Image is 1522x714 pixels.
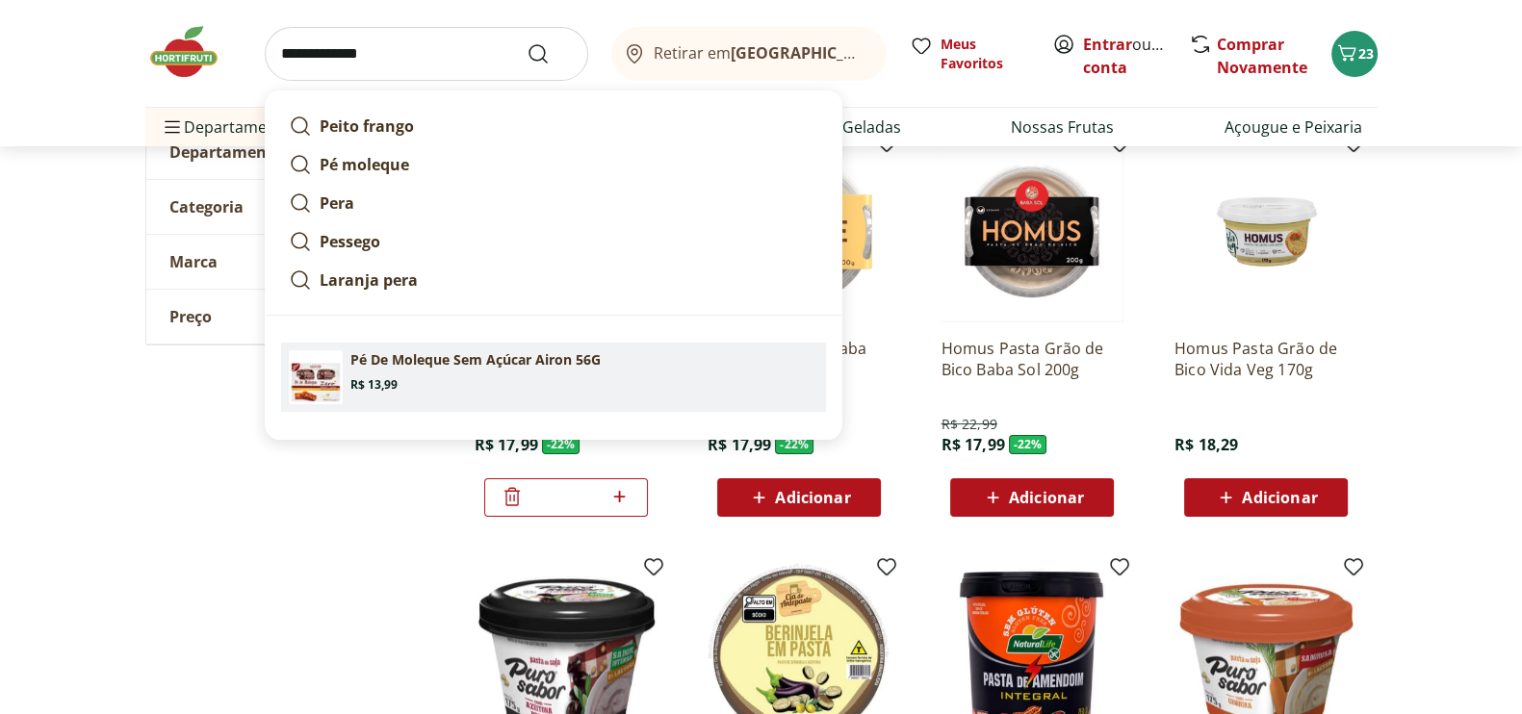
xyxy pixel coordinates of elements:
[654,44,866,62] span: Retirar em
[281,145,826,184] a: Pé moleque
[169,307,212,326] span: Preço
[542,435,580,454] span: - 22 %
[1083,34,1189,78] a: Criar conta
[1174,434,1238,455] span: R$ 18,29
[161,104,299,150] span: Departamentos
[731,42,1055,64] b: [GEOGRAPHIC_DATA]/[GEOGRAPHIC_DATA]
[941,338,1123,380] a: Homus Pasta Grão de Bico Baba Sol 200g
[775,435,813,454] span: - 22 %
[169,252,218,271] span: Marca
[320,154,409,175] strong: Pé moleque
[350,377,398,393] span: R$ 13,99
[281,184,826,222] a: Pera
[281,222,826,261] a: Pessego
[708,434,771,455] span: R$ 17,99
[717,478,881,517] button: Adicionar
[1224,115,1361,139] a: Açougue e Peixaria
[161,104,184,150] button: Menu
[1011,115,1114,139] a: Nossas Frutas
[1083,33,1169,79] span: ou
[1174,140,1357,322] img: Homus Pasta Grão de Bico Vida Veg 170g
[146,290,435,344] button: Preço
[169,197,244,217] span: Categoria
[1358,44,1374,63] span: 23
[910,35,1029,73] a: Meus Favoritos
[611,27,887,81] button: Retirar em[GEOGRAPHIC_DATA]/[GEOGRAPHIC_DATA]
[281,107,826,145] a: Peito frango
[950,478,1114,517] button: Adicionar
[146,180,435,234] button: Categoria
[146,235,435,289] button: Marca
[1242,490,1317,505] span: Adicionar
[320,192,354,214] strong: Pera
[941,434,1004,455] span: R$ 17,99
[1184,478,1348,517] button: Adicionar
[1331,31,1378,77] button: Carrinho
[941,140,1123,322] img: Homus Pasta Grão de Bico Baba Sol 200g
[265,27,588,81] input: search
[145,23,242,81] img: Hortifruti
[775,490,850,505] span: Adicionar
[1009,490,1084,505] span: Adicionar
[281,261,826,299] a: Laranja pera
[1217,34,1307,78] a: Comprar Novamente
[281,343,826,412] a: PrincipalPé De Moleque Sem Açúcar Airon 56GR$ 13,99
[475,434,538,455] span: R$ 17,99
[527,42,573,65] button: Submit Search
[169,142,283,162] span: Departamento
[350,350,601,370] p: Pé De Moleque Sem Açúcar Airon 56G
[320,231,380,252] strong: Pessego
[1174,338,1357,380] a: Homus Pasta Grão de Bico Vida Veg 170g
[289,350,343,404] img: Principal
[320,115,414,137] strong: Peito frango
[1083,34,1132,55] a: Entrar
[941,415,996,434] span: R$ 22,99
[320,269,418,291] strong: Laranja pera
[941,35,1029,73] span: Meus Favoritos
[1009,435,1047,454] span: - 22 %
[146,125,435,179] button: Departamento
